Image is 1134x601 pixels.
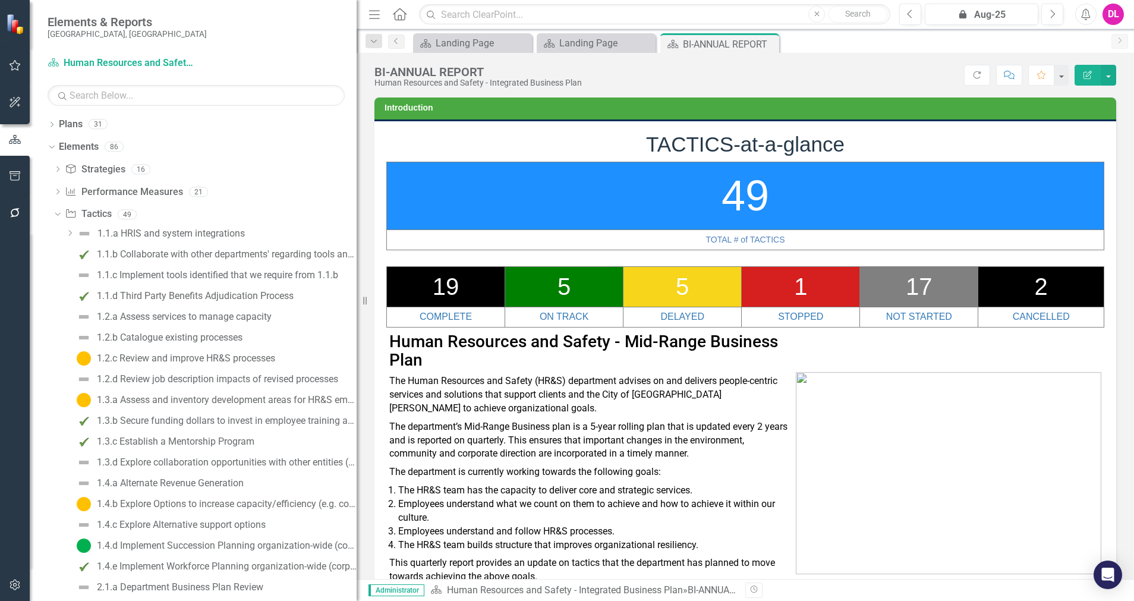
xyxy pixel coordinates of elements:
[722,172,769,219] span: 49
[97,540,357,551] div: 1.4.d Implement Succession Planning organization-wide (corporate business plan)
[77,455,91,470] img: Not Defined
[74,307,272,326] a: 1.2.a Assess services to manage capacity
[59,118,83,131] a: Plans
[385,103,1110,112] h3: Introduction
[74,474,244,493] a: 1.4.a Alternate Revenue Generation
[48,56,196,70] a: Human Resources and Safety - Integrated Business Plan
[557,273,571,300] span: 5
[77,539,91,553] img: On Track
[389,463,790,482] p: The department is currently working towards the following goals:
[97,353,275,364] div: 1.2.c Review and improve HR&S processes
[77,435,91,449] img: Complete
[74,411,357,430] a: 1.3.b Secure funding dollars to invest in employee training and development
[374,65,582,78] div: BI-ANNUAL REPORT
[77,331,91,345] img: Not Defined
[48,15,207,29] span: Elements & Reports
[74,370,338,389] a: 1.2.d Review job description impacts of revised processes
[6,14,27,34] img: ClearPoint Strategy
[97,436,254,447] div: 1.3.c Establish a Mentorship Program
[77,559,91,574] img: Complete
[796,372,1101,574] img: ClearPoint%20%20Status%20v3.PNG
[97,561,357,572] div: 1.4.e Implement Workforce Planning organization-wide (corporate business plan)
[97,520,266,530] div: 1.4.c Explore Alternative support options
[398,484,790,498] li: The HR&S team has the capacity to deliver core and strategic services.
[65,163,125,177] a: Strategies
[74,495,357,514] a: 1.4.b Explore Options to increase capacity/efficiency (e.g. contractors)
[389,333,790,370] h2: Human Resources and Safety - Mid-Range Business Plan
[660,311,704,322] a: DELAYED
[118,209,137,219] div: 49
[925,4,1038,25] button: Aug-25
[77,247,91,262] img: Complete
[74,349,275,368] a: 1.2.c Review and improve HR&S processes
[374,78,582,87] div: Human Resources and Safety - Integrated Business Plan
[433,273,459,300] span: 19
[683,37,776,52] div: BI-ANNUAL REPORT
[65,207,111,221] a: Tactics
[389,375,790,418] p: The Human Resources and Safety (HR&S) department advises on and delivers people-centric services ...
[77,351,91,366] img: Delayed
[77,372,91,386] img: Not Defined
[430,584,736,597] div: »
[398,498,790,525] li: Employees understand what we count on them to achieve and how to achieve it within our culture.
[1094,561,1122,589] div: Open Intercom Messenger
[1102,4,1124,25] div: DL
[74,557,357,576] a: 1.4.e Implement Workforce Planning organization-wide (corporate business plan)
[420,311,472,322] a: COMPLETE
[74,245,357,264] a: 1.1.b Collaborate with other departments' regarding tools and systems
[74,515,266,534] a: 1.4.c Explore Alternative support options
[97,270,338,281] div: 1.1.c Implement tools identified that we require from 1.1.b
[886,311,952,322] a: NOT STARTED
[48,85,345,106] input: Search Below...
[447,584,683,596] a: Human Resources and Safety - Integrated Business Plan
[74,432,254,451] a: 1.3.c Establish a Mentorship Program
[97,249,357,260] div: 1.1.b Collaborate with other departments' regarding tools and systems
[419,4,890,25] input: Search ClearPoint...
[65,185,182,199] a: Performance Measures
[398,539,790,552] li: The HR&S team builds structure that improves organizational resiliency.
[77,310,91,324] img: Not Defined
[97,582,263,593] div: 2.1.a Department Business Plan Review
[646,133,845,156] span: TACTICS-at-a-glance
[74,536,357,555] a: 1.4.d Implement Succession Planning organization-wide (corporate business plan)
[1013,311,1070,322] a: CANCELLED
[77,476,91,490] img: Not Defined
[74,328,242,347] a: 1.2.b Catalogue existing processes
[540,36,653,51] a: Landing Page
[97,291,294,301] div: 1.1.d Third Party Benefits Adjudication Process
[97,332,242,343] div: 1.2.b Catalogue existing processes
[906,273,933,300] span: 17
[705,235,785,244] span: TOTAL # of TACTICS
[540,311,588,322] a: ON TRACK
[48,29,207,39] small: [GEOGRAPHIC_DATA], [GEOGRAPHIC_DATA]
[74,391,357,410] a: 1.3.a Assess and inventory development areas for HR&S employees
[97,311,272,322] div: 1.2.a Assess services to manage capacity
[74,266,338,285] a: 1.1.c Implement tools identified that we require from 1.1.b
[77,497,91,511] img: Delayed
[131,164,150,174] div: 16
[77,226,92,241] img: Not Defined
[74,453,357,472] a: 1.3.d Explore collaboration opportunities with other entities (e.g. Municipalities)
[778,311,823,322] a: STOPPED
[676,273,689,300] span: 5
[389,418,790,464] p: The department’s Mid-Range Business plan is a 5-year rolling plan that is updated every 2 years a...
[97,416,357,426] div: 1.3.b Secure funding dollars to invest in employee training and development
[828,6,887,23] button: Search
[77,580,91,594] img: Not Defined
[559,36,653,51] div: Landing Page
[105,142,124,152] div: 86
[97,457,357,468] div: 1.3.d Explore collaboration opportunities with other entities (e.g. Municipalities)
[845,9,871,18] span: Search
[77,393,91,407] img: Delayed
[97,374,338,385] div: 1.2.d Review job description impacts of revised processes
[74,224,245,243] a: 1.1.a HRIS and system integrations
[398,525,790,539] li: Employees understand and follow HR&S processes.
[74,578,263,597] a: 2.1.a Department Business Plan Review
[77,414,91,428] img: Complete
[189,187,208,197] div: 21
[929,8,1034,22] div: Aug-25
[1035,273,1048,300] span: 2
[368,584,424,596] span: Administrator
[794,273,807,300] span: 1
[97,478,244,489] div: 1.4.a Alternate Revenue Generation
